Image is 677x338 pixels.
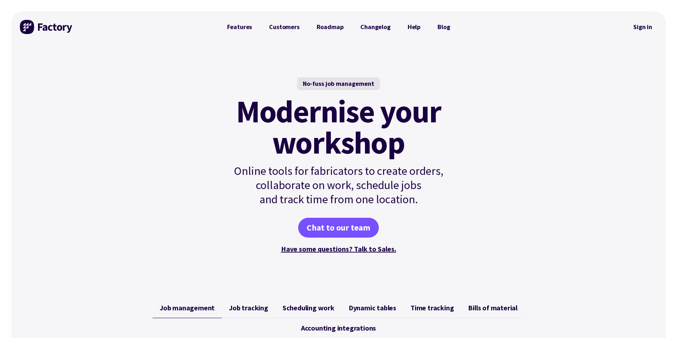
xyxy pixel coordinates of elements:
div: No-fuss job management [297,77,380,90]
mark: Modernise your workshop [236,96,441,158]
a: Chat to our team [298,218,379,238]
a: Features [219,20,261,34]
p: Online tools for fabricators to create orders, collaborate on work, schedule jobs and track time ... [219,164,459,206]
a: Changelog [352,20,399,34]
span: Accounting integrations [301,324,376,332]
span: Job tracking [229,304,268,312]
span: Dynamic tables [349,304,396,312]
a: Customers [260,20,308,34]
span: Scheduling work [283,304,334,312]
nav: Primary Navigation [219,20,459,34]
nav: Secondary Navigation [628,19,657,35]
a: Have some questions? Talk to Sales. [281,244,396,253]
span: Time tracking [410,304,454,312]
span: Bills of material [468,304,517,312]
img: Factory [20,20,73,34]
a: Sign in [628,19,657,35]
a: Blog [429,20,458,34]
a: Roadmap [308,20,352,34]
span: Job management [160,304,215,312]
a: Help [399,20,429,34]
